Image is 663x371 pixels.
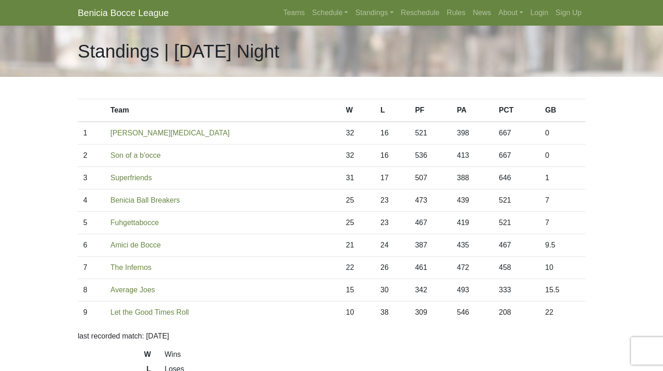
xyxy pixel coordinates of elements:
[375,279,410,301] td: 30
[111,241,161,249] a: Amici de Bocce
[493,122,540,145] td: 667
[375,99,410,122] th: L
[410,301,452,324] td: 309
[410,279,452,301] td: 342
[540,301,585,324] td: 22
[78,234,105,257] td: 6
[78,167,105,189] td: 3
[451,167,493,189] td: 388
[451,279,493,301] td: 493
[375,234,410,257] td: 24
[78,257,105,279] td: 7
[375,189,410,212] td: 23
[410,189,452,212] td: 473
[493,257,540,279] td: 458
[451,145,493,167] td: 413
[493,189,540,212] td: 521
[540,257,585,279] td: 10
[375,257,410,279] td: 26
[111,308,189,316] a: Let the Good Times Roll
[78,212,105,234] td: 5
[443,4,469,22] a: Rules
[340,301,375,324] td: 10
[375,301,410,324] td: 38
[78,145,105,167] td: 2
[540,145,585,167] td: 0
[78,189,105,212] td: 4
[493,145,540,167] td: 667
[451,189,493,212] td: 439
[493,167,540,189] td: 646
[410,122,452,145] td: 521
[111,129,230,137] a: [PERSON_NAME][MEDICAL_DATA]
[340,234,375,257] td: 21
[451,234,493,257] td: 435
[375,122,410,145] td: 16
[279,4,308,22] a: Teams
[410,145,452,167] td: 536
[397,4,444,22] a: Reschedule
[493,99,540,122] th: PCT
[340,99,375,122] th: W
[78,4,169,22] a: Benicia Bocce League
[158,349,592,360] dd: Wins
[410,212,452,234] td: 467
[111,196,180,204] a: Benicia Ball Breakers
[78,122,105,145] td: 1
[540,234,585,257] td: 9.5
[309,4,352,22] a: Schedule
[451,212,493,234] td: 419
[375,145,410,167] td: 16
[540,212,585,234] td: 7
[340,279,375,301] td: 15
[340,122,375,145] td: 32
[540,167,585,189] td: 1
[451,301,493,324] td: 546
[111,151,161,159] a: Son of a b'occe
[340,167,375,189] td: 31
[352,4,397,22] a: Standings
[552,4,585,22] a: Sign Up
[105,99,341,122] th: Team
[493,301,540,324] td: 208
[375,167,410,189] td: 17
[111,219,159,226] a: Fuhgettabocce
[410,234,452,257] td: 387
[78,301,105,324] td: 9
[527,4,552,22] a: Login
[111,174,152,182] a: Superfriends
[340,257,375,279] td: 22
[495,4,527,22] a: About
[451,257,493,279] td: 472
[451,122,493,145] td: 398
[111,286,155,294] a: Average Joes
[493,234,540,257] td: 467
[493,279,540,301] td: 333
[111,263,152,271] a: The Infernos
[375,212,410,234] td: 23
[410,257,452,279] td: 461
[493,212,540,234] td: 521
[340,212,375,234] td: 25
[540,189,585,212] td: 7
[78,331,585,342] p: last recorded match: [DATE]
[540,279,585,301] td: 15.5
[540,122,585,145] td: 0
[340,189,375,212] td: 25
[540,99,585,122] th: GB
[451,99,493,122] th: PA
[78,279,105,301] td: 8
[340,145,375,167] td: 32
[71,349,158,364] dt: W
[469,4,495,22] a: News
[410,167,452,189] td: 507
[78,40,279,62] h1: Standings | [DATE] Night
[410,99,452,122] th: PF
